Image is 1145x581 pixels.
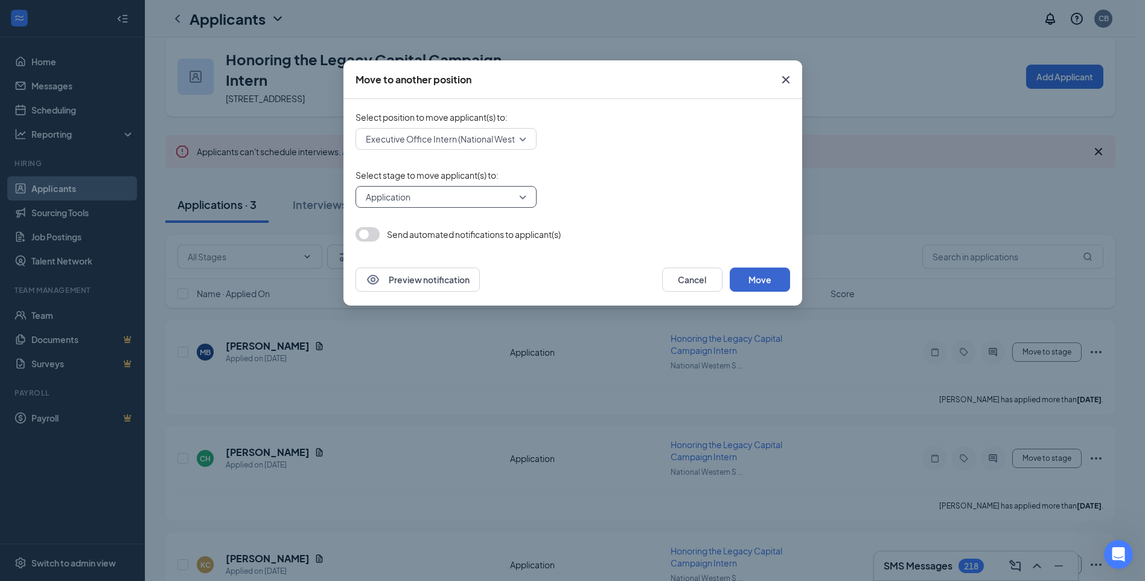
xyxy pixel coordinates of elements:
[356,268,480,292] button: EyePreview notification
[366,188,410,206] span: Application
[730,268,790,292] button: Move
[779,72,793,87] svg: Cross
[1104,540,1133,569] iframe: Intercom live chat
[356,73,471,86] div: Move to another position
[356,169,790,181] span: Select stage to move applicant(s) to :
[366,130,579,148] span: Executive Office Intern (National Western Stock Show)
[662,268,722,292] button: Cancel
[387,228,561,240] span: Send automated notifications to applicant(s)
[366,272,380,287] svg: Eye
[770,60,802,99] button: Close
[356,111,790,123] span: Select position to move applicant(s) to :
